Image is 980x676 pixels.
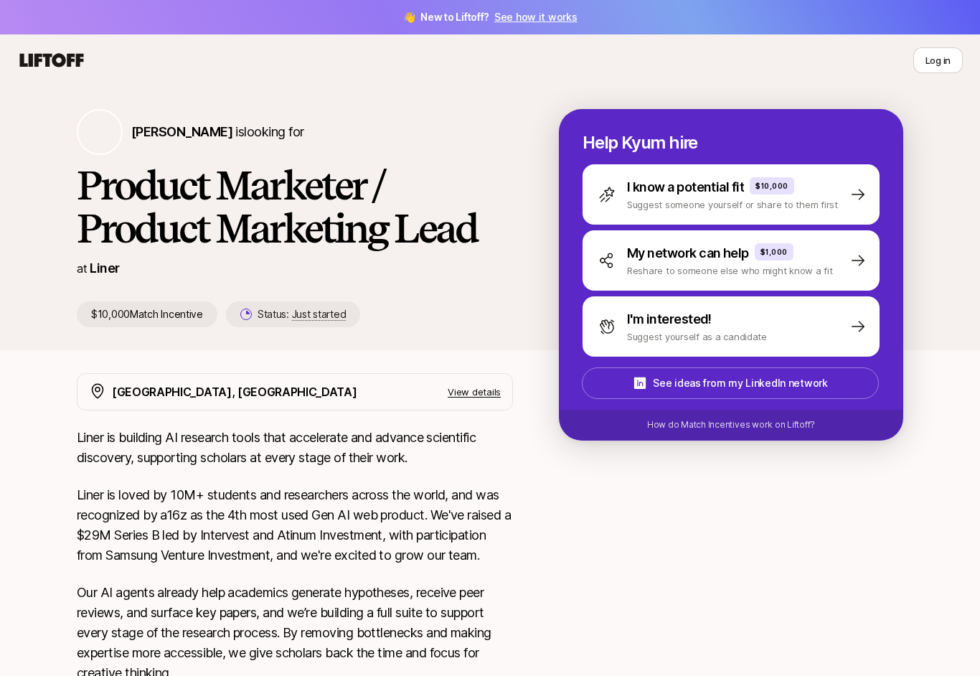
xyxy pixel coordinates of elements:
span: 👋 New to Liftoff? [403,9,578,26]
p: $1,000 [760,246,788,258]
span: [PERSON_NAME] [131,124,232,139]
p: Help Kyum hire [583,133,880,153]
p: $10,000 [755,180,788,192]
p: $10,000 Match Incentive [77,301,217,327]
h1: Product Marketer / Product Marketing Lead [77,164,513,250]
p: [GEOGRAPHIC_DATA], [GEOGRAPHIC_DATA] [112,382,357,401]
span: Just started [292,308,347,321]
p: Suggest yourself as a candidate [627,329,767,344]
p: is looking for [131,122,303,142]
p: Liner is loved by 10M+ students and researchers across the world, and was recognized by a16z as t... [77,485,513,565]
p: Suggest someone yourself or share to them first [627,197,838,212]
p: at [77,259,87,278]
button: See ideas from my LinkedIn network [582,367,879,399]
p: Liner is building AI research tools that accelerate and advance scientific discovery, supporting ... [77,428,513,468]
p: Status: [258,306,346,323]
p: See ideas from my LinkedIn network [653,375,827,392]
button: Log in [913,47,963,73]
a: See how it works [494,11,578,23]
p: Reshare to someone else who might know a fit [627,263,833,278]
p: View details [448,385,501,399]
p: I'm interested! [627,309,712,329]
a: Liner [90,260,119,276]
p: I know a potential fit [627,177,744,197]
p: My network can help [627,243,749,263]
p: How do Match Incentives work on Liftoff? [647,418,815,431]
